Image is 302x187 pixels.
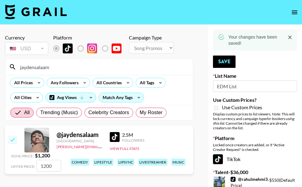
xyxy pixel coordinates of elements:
div: livestreamer [138,159,168,166]
div: Match Any Tags [99,93,144,102]
span: Celebrity Creators [88,109,129,116]
div: comedy [70,159,89,166]
div: music [171,159,185,166]
span: Trending (Music) [40,109,78,116]
div: Remove selected talent to change platforms [53,42,126,55]
button: View Full Stats [110,146,139,151]
div: Campaign Type [129,35,174,41]
div: [GEOGRAPHIC_DATA] [57,139,102,143]
div: lifestyle [93,159,113,166]
div: @ jaydensalaam [57,131,102,139]
span: Use Custom Prices [222,104,262,110]
span: Offer Price: [11,164,35,169]
button: Save [213,56,236,68]
div: Remove selected talent to change your currency [5,41,48,56]
em: for bookers using this list [213,116,294,126]
div: Followers [122,138,144,143]
div: 2.5M [122,132,144,138]
a: [PERSON_NAME][EMAIL_ADDRESS][DOMAIN_NAME] [57,143,148,149]
div: All Countries [93,78,123,87]
div: lipsync [117,159,134,166]
div: Avg Views [46,93,96,102]
div: Display custom prices to list viewers. Note: This will lock currency and campaign type . Cannot b... [213,112,297,130]
a: @rahulmehmi3 [231,177,268,182]
div: Locked once creators are added, or if "Active Creator Request" is checked. [213,143,297,152]
div: USD [6,43,47,54]
label: Talent - $ 36,000 [213,169,297,175]
strong: $ 1,200 [35,152,50,158]
button: open drawer [288,6,301,19]
div: Any Followers [47,78,80,87]
span: Song Price: [11,154,34,158]
input: Search by User Name [16,62,189,72]
img: Instagram [87,44,97,53]
img: TikTok [231,177,236,182]
div: Your changes have been saved! [228,31,280,49]
img: TikTok [213,154,223,164]
span: All [24,109,30,116]
label: List Name [213,73,297,79]
span: My Roster [140,109,163,116]
div: All Tags [136,78,155,87]
img: YouTube [112,44,121,53]
div: Currency [5,35,48,41]
img: Grail Talent [5,4,67,19]
img: TikTok [63,44,73,53]
input: 1,200 [36,160,61,172]
div: All Cities [11,93,33,102]
div: Platform [53,35,126,41]
button: Close [285,33,295,42]
div: All Prices [11,78,34,87]
div: TikTok [213,154,297,164]
label: Platform [213,135,297,141]
label: Use Custom Prices? [213,97,297,103]
img: TikTok [110,132,120,142]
